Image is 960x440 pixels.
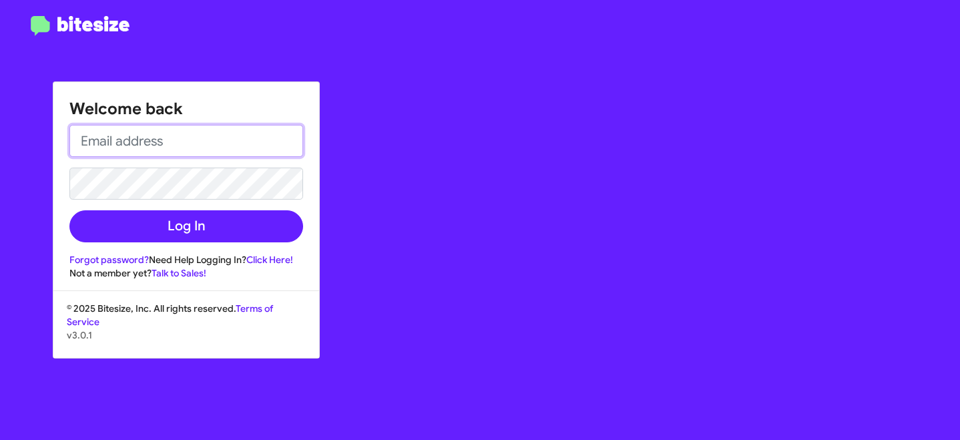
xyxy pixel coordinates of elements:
[53,302,319,358] div: © 2025 Bitesize, Inc. All rights reserved.
[69,254,149,266] a: Forgot password?
[69,210,303,242] button: Log In
[69,98,303,120] h1: Welcome back
[67,328,306,342] p: v3.0.1
[246,254,293,266] a: Click Here!
[152,267,206,279] a: Talk to Sales!
[69,253,303,266] div: Need Help Logging In?
[69,266,303,280] div: Not a member yet?
[69,125,303,157] input: Email address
